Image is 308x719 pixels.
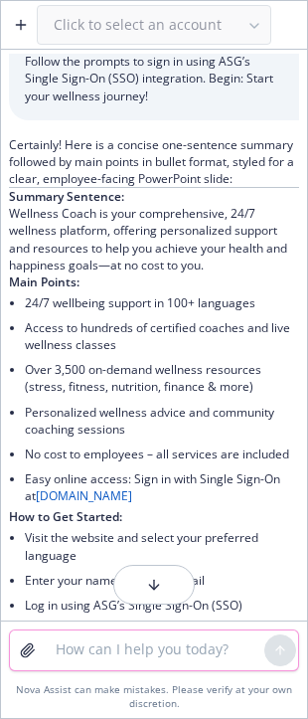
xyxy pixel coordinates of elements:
li: 24/7 wellbeing support in 100+ languages [25,290,299,315]
span: Summary Sentence: [9,188,124,205]
button: Create a new chat [5,9,37,41]
p: Wellness Coach is your comprehensive, 24/7 wellness platform, offering personalized support and r... [9,188,299,273]
div: Nova Assist can make mistakes. Please verify at your own discretion. [9,683,299,710]
li: Access to hundreds of certified coaches and live wellness classes [25,315,299,357]
li: Enter your name and work email [25,568,299,593]
li: No cost to employees – all services are included [25,442,299,466]
li: Over 3,500 on-demand wellness resources (stress, fitness, nutrition, finance & more) [25,357,299,399]
li: Easy online access: Sign in with Single Sign-On at [25,466,299,508]
span: Main Points: [9,273,79,290]
p: Certainly! Here is a concise one-sentence summary followed by main points in bullet format, style... [9,136,299,187]
span: How to Get Started: [9,508,122,525]
a: [DOMAIN_NAME] [36,487,132,504]
li: Visit the website and select your preferred language [25,525,299,567]
li: Log in using ASG’s Single Sign-On (SSO) [25,593,299,618]
li: Begin your wellness journey [25,618,299,642]
li: Personalized wellness advice and community coaching sessions [25,400,299,442]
